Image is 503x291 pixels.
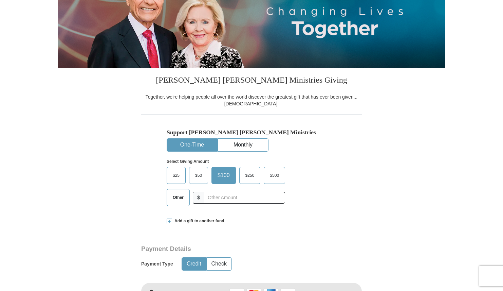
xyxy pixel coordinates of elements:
button: Monthly [218,139,268,151]
span: $250 [242,170,258,181]
h5: Payment Type [141,261,173,267]
span: $ [193,192,204,204]
span: $25 [169,170,183,181]
h5: Support [PERSON_NAME] [PERSON_NAME] Ministries [167,129,336,136]
span: Other [169,192,187,203]
span: $100 [214,170,233,181]
h3: [PERSON_NAME] [PERSON_NAME] Ministries Giving [141,68,362,93]
span: Add a gift to another fund [172,218,224,224]
button: One-Time [167,139,217,151]
div: Together, we're helping people all over the world discover the greatest gift that has ever been g... [141,93,362,107]
button: Credit [182,258,206,270]
span: $500 [266,170,282,181]
h3: Payment Details [141,245,314,253]
strong: Select Giving Amount [167,159,209,164]
input: Other Amount [204,192,285,204]
button: Check [207,258,231,270]
span: $50 [192,170,205,181]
